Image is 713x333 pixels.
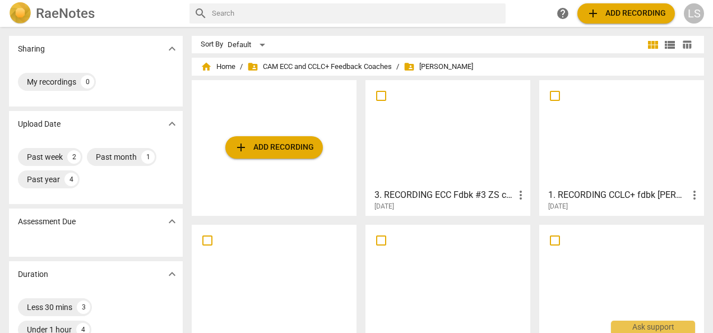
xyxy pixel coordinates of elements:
h3: 1. RECORDING CCLC+ fdbk Lindsey Harwood [548,188,688,202]
span: [DATE] [548,202,568,211]
span: CAM ECC and CCLC+ Feedback Coaches [247,61,392,72]
span: view_module [646,38,660,52]
span: [PERSON_NAME] [404,61,473,72]
h2: RaeNotes [36,6,95,21]
div: 3 [77,300,90,314]
div: 4 [64,173,78,186]
span: folder_shared [247,61,258,72]
span: expand_more [165,215,179,228]
span: Add recording [234,141,314,154]
span: view_list [663,38,677,52]
div: Ask support [611,321,695,333]
span: search [194,7,207,20]
span: expand_more [165,267,179,281]
h3: 3. RECORDING ECC Fdbk #3 ZS coaching CH [374,188,514,202]
span: more_vert [514,188,527,202]
div: 0 [81,75,94,89]
p: Upload Date [18,118,61,130]
button: LS [684,3,704,24]
button: Table view [678,36,695,53]
span: / [240,63,243,71]
div: Past year [27,174,60,185]
a: 3. RECORDING ECC Fdbk #3 ZS coaching CH[DATE] [369,84,526,211]
span: home [201,61,212,72]
a: LogoRaeNotes [9,2,180,25]
p: Assessment Due [18,216,76,228]
div: Default [228,36,269,54]
a: 1. RECORDING CCLC+ fdbk [PERSON_NAME][DATE] [543,84,700,211]
span: add [586,7,600,20]
span: help [556,7,570,20]
a: Help [553,3,573,24]
span: [DATE] [374,202,394,211]
span: add [234,141,248,154]
button: Show more [164,40,180,57]
p: Duration [18,269,48,280]
span: more_vert [688,188,701,202]
span: / [396,63,399,71]
button: Upload [577,3,675,24]
button: Show more [164,115,180,132]
button: List view [661,36,678,53]
span: folder_shared [404,61,415,72]
span: table_chart [682,39,692,50]
div: Past week [27,151,63,163]
div: Past month [96,151,137,163]
span: Home [201,61,235,72]
img: Logo [9,2,31,25]
button: Show more [164,266,180,283]
span: Add recording [586,7,666,20]
button: Show more [164,213,180,230]
input: Search [212,4,501,22]
div: Less 30 mins [27,302,72,313]
div: 1 [141,150,155,164]
button: Upload [225,136,323,159]
span: expand_more [165,117,179,131]
p: Sharing [18,43,45,55]
div: Sort By [201,40,223,49]
button: Tile view [645,36,661,53]
div: My recordings [27,76,76,87]
div: 2 [67,150,81,164]
span: expand_more [165,42,179,55]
